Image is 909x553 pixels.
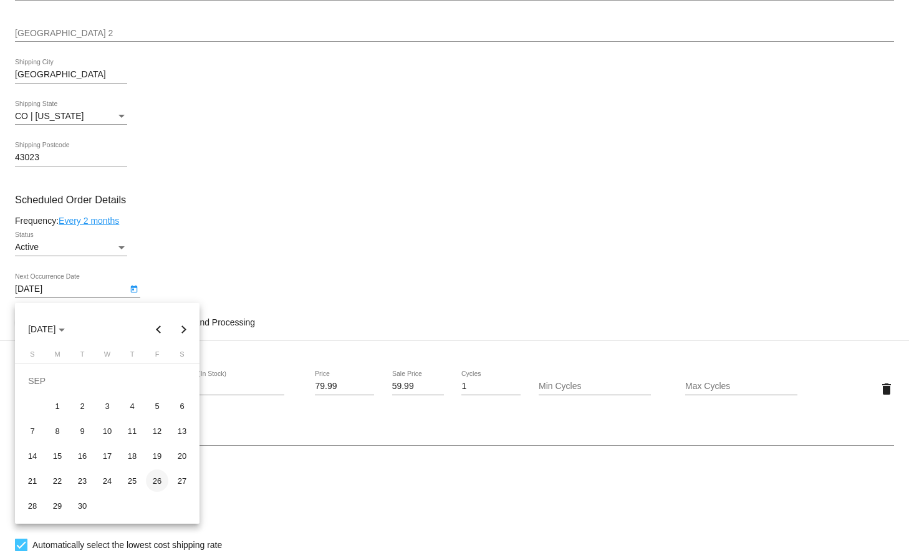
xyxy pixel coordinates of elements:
[20,493,45,518] td: September 28, 2025
[171,445,193,467] div: 20
[95,393,120,418] td: September 3, 2025
[20,368,195,393] td: SEP
[170,393,195,418] td: September 6, 2025
[20,443,45,468] td: September 14, 2025
[70,393,95,418] td: September 2, 2025
[18,317,75,342] button: Choose month and year
[171,420,193,442] div: 13
[95,443,120,468] td: September 17, 2025
[146,445,168,467] div: 19
[71,420,94,442] div: 9
[95,468,120,493] td: September 24, 2025
[20,468,45,493] td: September 21, 2025
[45,418,70,443] td: September 8, 2025
[45,468,70,493] td: September 22, 2025
[71,395,94,417] div: 2
[71,494,94,517] div: 30
[145,418,170,443] td: September 12, 2025
[70,468,95,493] td: September 23, 2025
[145,443,170,468] td: September 19, 2025
[120,350,145,363] th: Thursday
[121,445,143,467] div: 18
[70,350,95,363] th: Tuesday
[70,443,95,468] td: September 16, 2025
[45,393,70,418] td: September 1, 2025
[120,418,145,443] td: September 11, 2025
[120,468,145,493] td: September 25, 2025
[171,395,193,417] div: 6
[46,469,69,492] div: 22
[71,445,94,467] div: 16
[45,493,70,518] td: September 29, 2025
[45,443,70,468] td: September 15, 2025
[20,418,45,443] td: September 7, 2025
[171,317,196,342] button: Next month
[120,393,145,418] td: September 4, 2025
[96,420,118,442] div: 10
[70,418,95,443] td: September 9, 2025
[71,469,94,492] div: 23
[96,395,118,417] div: 3
[70,493,95,518] td: September 30, 2025
[21,420,44,442] div: 7
[95,418,120,443] td: September 10, 2025
[46,445,69,467] div: 15
[170,418,195,443] td: September 13, 2025
[21,445,44,467] div: 14
[120,443,145,468] td: September 18, 2025
[170,350,195,363] th: Saturday
[20,350,45,363] th: Sunday
[121,469,143,492] div: 25
[147,317,171,342] button: Previous month
[45,350,70,363] th: Monday
[171,469,193,492] div: 27
[121,420,143,442] div: 11
[146,420,168,442] div: 12
[96,469,118,492] div: 24
[170,443,195,468] td: September 20, 2025
[170,468,195,493] td: September 27, 2025
[95,350,120,363] th: Wednesday
[121,395,143,417] div: 4
[146,395,168,417] div: 5
[28,324,65,334] span: [DATE]
[146,469,168,492] div: 26
[21,469,44,492] div: 21
[145,468,170,493] td: September 26, 2025
[46,395,69,417] div: 1
[46,494,69,517] div: 29
[96,445,118,467] div: 17
[46,420,69,442] div: 8
[145,350,170,363] th: Friday
[145,393,170,418] td: September 5, 2025
[21,494,44,517] div: 28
